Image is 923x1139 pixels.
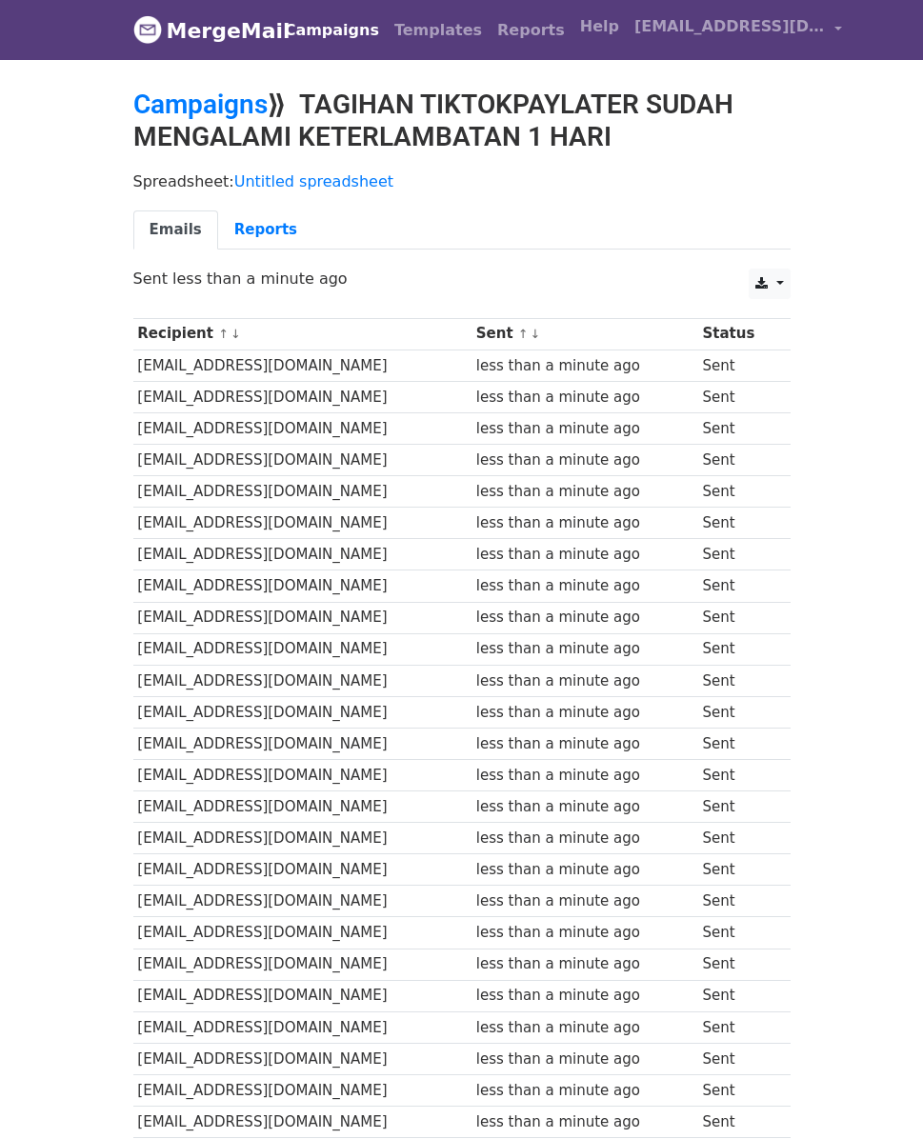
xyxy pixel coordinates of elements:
[476,985,693,1007] div: less than a minute ago
[698,760,778,791] td: Sent
[133,854,472,886] td: [EMAIL_ADDRESS][DOMAIN_NAME]
[698,1074,778,1106] td: Sent
[698,823,778,854] td: Sent
[698,917,778,949] td: Sent
[476,765,693,787] div: less than a minute ago
[698,476,778,508] td: Sent
[133,760,472,791] td: [EMAIL_ADDRESS][DOMAIN_NAME]
[133,15,162,44] img: MergeMail logo
[698,381,778,412] td: Sent
[698,1107,778,1138] td: Sent
[698,445,778,476] td: Sent
[133,823,472,854] td: [EMAIL_ADDRESS][DOMAIN_NAME]
[476,1049,693,1070] div: less than a minute ago
[476,512,693,534] div: less than a minute ago
[133,89,791,152] h2: ⟫ TAGIHAN TIKTOKPAYLATER SUDAH MENGALAMI KETERLAMBATAN 1 HARI
[490,11,572,50] a: Reports
[476,796,693,818] div: less than a minute ago
[133,696,472,728] td: [EMAIL_ADDRESS][DOMAIN_NAME]
[698,980,778,1011] td: Sent
[698,412,778,444] td: Sent
[133,570,472,602] td: [EMAIL_ADDRESS][DOMAIN_NAME]
[133,476,472,508] td: [EMAIL_ADDRESS][DOMAIN_NAME]
[572,8,627,46] a: Help
[476,355,693,377] div: less than a minute ago
[698,886,778,917] td: Sent
[698,949,778,980] td: Sent
[476,1080,693,1102] div: less than a minute ago
[698,602,778,633] td: Sent
[698,728,778,759] td: Sent
[133,1107,472,1138] td: [EMAIL_ADDRESS][DOMAIN_NAME]
[531,327,541,341] a: ↓
[133,917,472,949] td: [EMAIL_ADDRESS][DOMAIN_NAME]
[476,481,693,503] div: less than a minute ago
[627,8,850,52] a: [EMAIL_ADDRESS][DOMAIN_NAME]
[133,269,791,289] p: Sent less than a minute ago
[476,575,693,597] div: less than a minute ago
[133,381,472,412] td: [EMAIL_ADDRESS][DOMAIN_NAME]
[133,318,472,350] th: Recipient
[231,327,241,341] a: ↓
[133,980,472,1011] td: [EMAIL_ADDRESS][DOMAIN_NAME]
[698,1043,778,1074] td: Sent
[133,728,472,759] td: [EMAIL_ADDRESS][DOMAIN_NAME]
[476,828,693,849] div: less than a minute ago
[133,10,262,50] a: MergeMail
[518,327,529,341] a: ↑
[698,1011,778,1043] td: Sent
[476,418,693,440] div: less than a minute ago
[218,327,229,341] a: ↑
[234,172,393,190] a: Untitled spreadsheet
[476,638,693,660] div: less than a minute ago
[476,670,693,692] div: less than a minute ago
[476,702,693,724] div: less than a minute ago
[133,1011,472,1043] td: [EMAIL_ADDRESS][DOMAIN_NAME]
[133,445,472,476] td: [EMAIL_ADDRESS][DOMAIN_NAME]
[133,508,472,539] td: [EMAIL_ADDRESS][DOMAIN_NAME]
[133,633,472,665] td: [EMAIL_ADDRESS][DOMAIN_NAME]
[476,1111,693,1133] div: less than a minute ago
[698,665,778,696] td: Sent
[133,949,472,980] td: [EMAIL_ADDRESS][DOMAIN_NAME]
[133,602,472,633] td: [EMAIL_ADDRESS][DOMAIN_NAME]
[133,665,472,696] td: [EMAIL_ADDRESS][DOMAIN_NAME]
[698,854,778,886] td: Sent
[133,89,268,120] a: Campaigns
[698,696,778,728] td: Sent
[133,171,791,191] p: Spreadsheet:
[133,791,472,823] td: [EMAIL_ADDRESS][DOMAIN_NAME]
[133,1074,472,1106] td: [EMAIL_ADDRESS][DOMAIN_NAME]
[476,544,693,566] div: less than a minute ago
[133,350,472,381] td: [EMAIL_ADDRESS][DOMAIN_NAME]
[476,922,693,944] div: less than a minute ago
[472,318,698,350] th: Sent
[698,633,778,665] td: Sent
[698,570,778,602] td: Sent
[476,953,693,975] div: less than a minute ago
[698,539,778,570] td: Sent
[387,11,490,50] a: Templates
[277,11,387,50] a: Campaigns
[698,791,778,823] td: Sent
[476,890,693,912] div: less than a minute ago
[476,859,693,881] div: less than a minute ago
[133,886,472,917] td: [EMAIL_ADDRESS][DOMAIN_NAME]
[133,210,218,250] a: Emails
[476,450,693,471] div: less than a minute ago
[698,350,778,381] td: Sent
[634,15,825,38] span: [EMAIL_ADDRESS][DOMAIN_NAME]
[476,607,693,629] div: less than a minute ago
[133,539,472,570] td: [EMAIL_ADDRESS][DOMAIN_NAME]
[476,1017,693,1039] div: less than a minute ago
[698,318,778,350] th: Status
[218,210,313,250] a: Reports
[133,1043,472,1074] td: [EMAIL_ADDRESS][DOMAIN_NAME]
[476,387,693,409] div: less than a minute ago
[698,508,778,539] td: Sent
[133,412,472,444] td: [EMAIL_ADDRESS][DOMAIN_NAME]
[476,733,693,755] div: less than a minute ago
